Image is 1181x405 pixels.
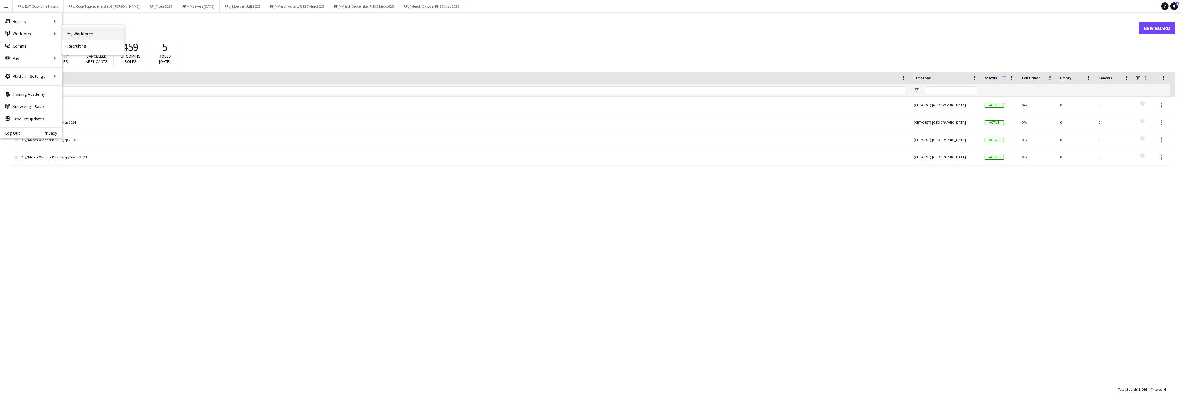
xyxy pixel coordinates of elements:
[329,0,399,12] button: RF // Merch September RHS Elkjøp 2025
[44,131,62,136] a: Privacy
[1056,148,1095,165] div: 0
[925,86,977,94] input: Timezone Filter Input
[15,114,906,131] a: RF // Merch Oktober RHS Elkjøp 2024
[0,27,62,40] div: Workforce
[123,40,139,54] span: 459
[121,53,141,64] span: Upcoming roles
[1118,383,1147,395] div: :
[1151,387,1163,392] span: Filtered
[1118,387,1137,392] span: Total Boards
[399,0,464,12] button: RF // Merch Oktober RHS Elkjøp 2025
[1022,76,1041,80] span: Confirmed
[1056,97,1095,114] div: 0
[985,103,1004,108] span: Active
[13,0,64,12] button: RF // BAT Color Line Hybrid
[910,131,981,148] div: (CET/CEST) [GEOGRAPHIC_DATA]
[985,138,1004,142] span: Active
[985,76,997,80] span: Status
[1095,97,1133,114] div: 0
[145,0,177,12] button: RF // Ikea 2025
[0,52,62,65] div: Pay
[1060,76,1071,80] span: Empty
[914,76,931,80] span: Timezone
[1018,148,1056,165] div: 0%
[985,155,1004,160] span: Active
[163,40,168,54] span: 5
[1095,148,1133,165] div: 0
[0,100,62,113] a: Knowledge Base
[1151,383,1166,395] div: :
[11,23,1139,33] h1: Boards
[0,113,62,125] a: Product Updates
[1018,97,1056,114] div: 0%
[1176,2,1179,6] span: 1
[220,0,265,12] button: RF // Moelven Juli 2025
[177,0,220,12] button: RF // Moelven [DATE]
[62,40,124,52] a: Recruiting
[910,148,981,165] div: (CET/CEST) [GEOGRAPHIC_DATA]
[1139,22,1175,34] a: New Board
[910,97,981,114] div: (CET/CEST) [GEOGRAPHIC_DATA]
[0,15,62,27] div: Boards
[15,97,906,114] a: RF // Merch Oktober 2022
[62,27,124,40] a: My Workforce
[86,53,108,64] span: Cancelled applicants
[1018,114,1056,131] div: 0%
[159,53,171,64] span: Roles [DATE]
[910,114,981,131] div: (CET/CEST) [GEOGRAPHIC_DATA]
[1095,131,1133,148] div: 0
[26,86,906,94] input: Board name Filter Input
[15,131,906,148] a: RF // Merch Oktober RHS Elkjøp 2025
[1164,387,1166,392] span: 4
[0,88,62,100] a: Training Academy
[265,0,329,12] button: RF // Merch August RHS Elkjøp 2025
[0,131,20,136] a: Log Out
[0,40,62,52] a: Comms
[1170,2,1178,10] a: 1
[1056,114,1095,131] div: 0
[0,70,62,82] div: Platform Settings
[15,148,906,166] a: RF // Merch Oktober RHS Elkjøp/Power 2023
[1056,131,1095,148] div: 0
[1018,131,1056,148] div: 0%
[64,0,145,12] button: RF // Coop Toppledermøte på [PERSON_NAME]
[1138,387,1147,392] span: 1,936
[1098,76,1112,80] span: Cancels
[1095,114,1133,131] div: 0
[985,120,1004,125] span: Active
[914,87,919,93] button: Open Filter Menu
